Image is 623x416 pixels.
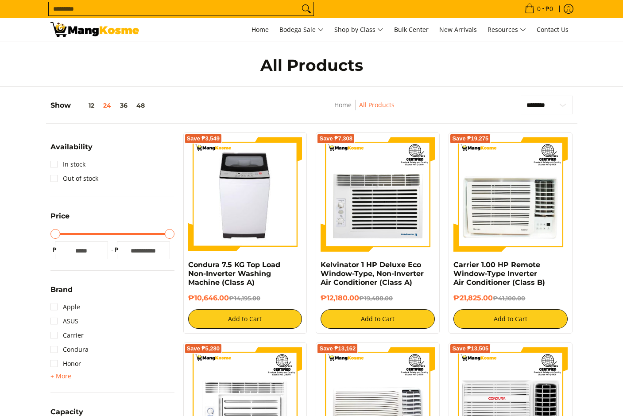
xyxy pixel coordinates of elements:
[536,6,542,12] span: 0
[334,101,352,109] a: Home
[50,314,78,328] a: ASUS
[50,357,81,371] a: Honor
[452,136,488,141] span: Save ₱19,275
[187,346,220,351] span: Save ₱5,280
[453,260,545,287] a: Carrier 1.00 HP Remote Window-Type Inverter Air Conditioner (Class B)
[50,286,73,300] summary: Open
[187,136,220,141] span: Save ₱3,549
[50,328,84,342] a: Carrier
[50,101,149,110] h5: Show
[50,373,71,380] span: + More
[452,346,488,351] span: Save ₱13,505
[188,309,302,329] button: Add to Cart
[50,342,89,357] a: Condura
[188,294,302,303] h6: ₱10,646.00
[99,102,116,109] button: 24
[279,24,324,35] span: Bodega Sale
[522,4,556,14] span: •
[453,294,568,303] h6: ₱21,825.00
[50,144,93,151] span: Availability
[50,157,85,171] a: In stock
[321,137,435,252] img: Kelvinator 1 HP Deluxe Eco Window-Type, Non-Inverter Air Conditioner (Class A)
[488,24,526,35] span: Resources
[334,24,383,35] span: Shop by Class
[252,25,269,34] span: Home
[247,18,273,42] a: Home
[330,18,388,42] a: Shop by Class
[50,408,83,416] span: Capacity
[139,55,484,75] h1: All Products
[299,2,313,16] button: Search
[537,25,569,34] span: Contact Us
[435,18,481,42] a: New Arrivals
[532,18,573,42] a: Contact Us
[439,25,477,34] span: New Arrivals
[148,18,573,42] nav: Main Menu
[321,260,424,287] a: Kelvinator 1 HP Deluxe Eco Window-Type, Non-Inverter Air Conditioner (Class A)
[50,213,70,220] span: Price
[493,295,525,302] del: ₱41,100.00
[229,295,260,302] del: ₱14,195.00
[71,102,99,109] button: 12
[453,309,568,329] button: Add to Cart
[275,18,328,42] a: Bodega Sale
[50,22,139,37] img: All Products - Home Appliances Warehouse Sale l Mang Kosme
[319,136,352,141] span: Save ₱7,308
[321,294,435,303] h6: ₱12,180.00
[390,18,433,42] a: Bulk Center
[394,25,429,34] span: Bulk Center
[544,6,554,12] span: ₱0
[359,295,393,302] del: ₱19,488.00
[321,309,435,329] button: Add to Cart
[359,101,395,109] a: All Products
[50,213,70,226] summary: Open
[319,346,356,351] span: Save ₱13,162
[50,286,73,293] span: Brand
[483,18,530,42] a: Resources
[188,260,280,287] a: Condura 7.5 KG Top Load Non-Inverter Washing Machine (Class A)
[192,137,299,252] img: condura-7.5kg-topload-non-inverter-washing-machine-class-c-full-view-mang-kosme
[112,245,121,254] span: ₱
[50,300,80,314] a: Apple
[116,102,132,109] button: 36
[50,171,98,186] a: Out of stock
[275,100,453,120] nav: Breadcrumbs
[50,245,59,254] span: ₱
[50,144,93,157] summary: Open
[132,102,149,109] button: 48
[453,137,568,252] img: Carrier 1.00 HP Remote Window-Type Inverter Air Conditioner (Class B)
[50,371,71,381] summary: Open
